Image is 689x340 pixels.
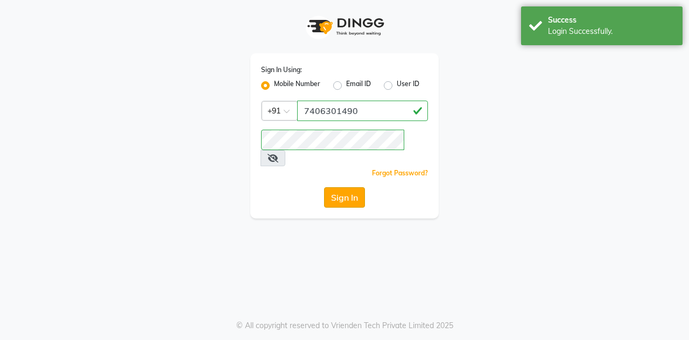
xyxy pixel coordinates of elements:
label: Email ID [346,79,371,92]
label: Mobile Number [274,79,320,92]
input: Username [297,101,428,121]
label: Sign In Using: [261,65,302,75]
img: logo1.svg [301,11,388,42]
div: Success [548,15,674,26]
input: Username [261,130,404,150]
button: Sign In [324,187,365,208]
a: Forgot Password? [372,169,428,177]
label: User ID [397,79,419,92]
div: Login Successfully. [548,26,674,37]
